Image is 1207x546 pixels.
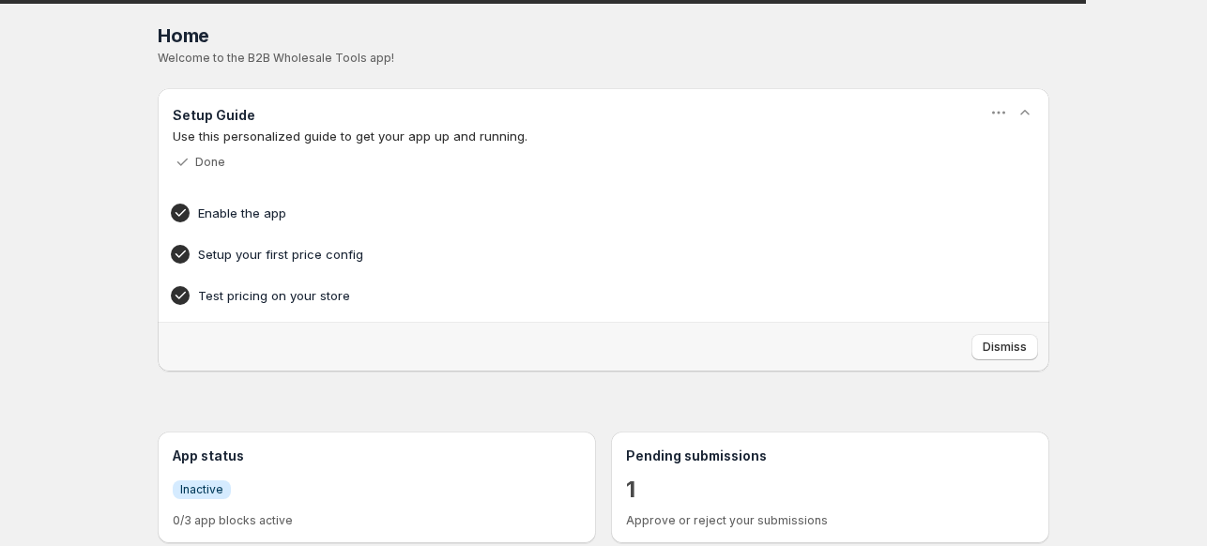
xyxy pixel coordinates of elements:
[983,340,1027,355] span: Dismiss
[173,127,1034,145] p: Use this personalized guide to get your app up and running.
[173,447,581,465] h3: App status
[626,447,1034,465] h3: Pending submissions
[195,155,225,170] p: Done
[173,513,581,528] p: 0/3 app blocks active
[626,513,1034,528] p: Approve or reject your submissions
[173,479,231,499] a: InfoInactive
[198,245,951,264] h4: Setup your first price config
[180,482,223,497] span: Inactive
[158,51,1049,66] p: Welcome to the B2B Wholesale Tools app!
[198,204,951,222] h4: Enable the app
[158,24,209,47] span: Home
[626,475,635,505] a: 1
[198,286,951,305] h4: Test pricing on your store
[971,334,1038,360] button: Dismiss
[173,106,255,125] h3: Setup Guide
